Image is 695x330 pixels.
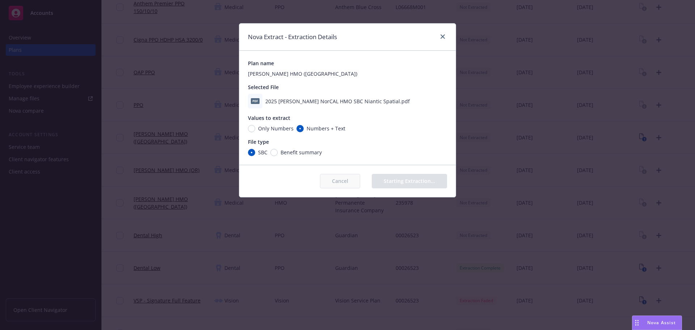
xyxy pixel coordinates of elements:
span: Values to extract [248,114,290,121]
a: close [438,32,447,41]
span: 2025 [PERSON_NAME] NorCAL HMO SBC Niantic Spatial.pdf [265,97,410,105]
span: File type [248,138,269,145]
input: SBC [248,149,255,156]
span: SBC [258,149,268,156]
span: Only Numbers [258,125,294,132]
input: Only Numbers [248,125,255,132]
input: Numbers + Text [296,125,304,132]
button: Nova Assist [632,316,682,330]
input: Benefit summary [270,149,278,156]
span: Nova Assist [647,319,676,326]
div: Plan name [248,59,447,67]
span: Numbers + Text [307,125,345,132]
span: Benefit summary [281,149,322,156]
div: [PERSON_NAME] HMO ([GEOGRAPHIC_DATA]) [248,70,447,78]
h1: Nova Extract - Extraction Details [248,32,337,42]
div: Selected File [248,83,447,91]
div: Drag to move [632,316,641,330]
